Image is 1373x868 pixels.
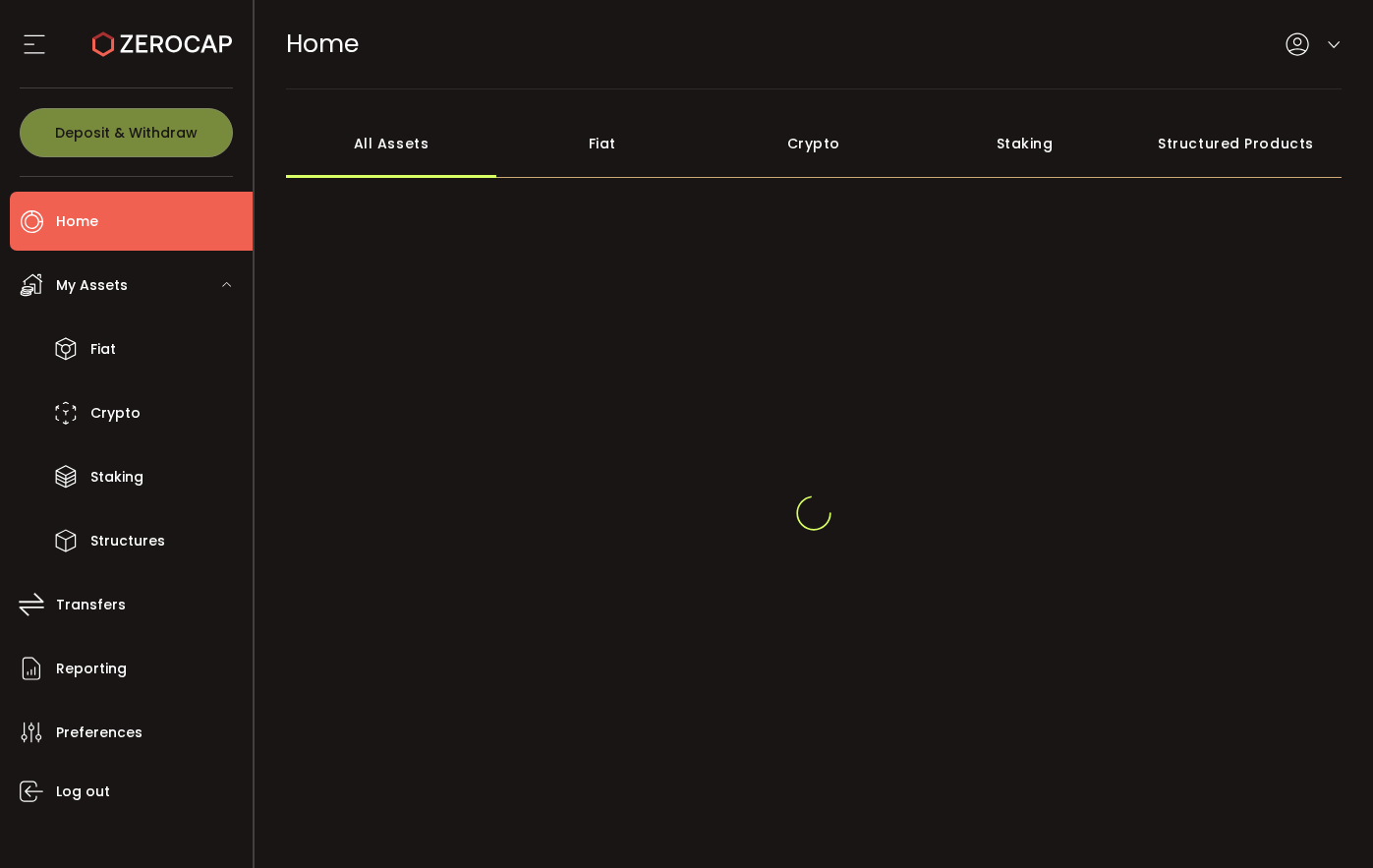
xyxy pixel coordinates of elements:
[56,655,127,683] span: Reporting
[90,399,141,428] span: Crypto
[55,126,198,140] span: Deposit & Withdraw
[919,109,1130,178] div: Staking
[286,27,359,61] span: Home
[20,108,233,157] button: Deposit & Withdraw
[1130,109,1342,178] div: Structured Products
[56,778,110,806] span: Log out
[90,335,116,364] span: Fiat
[90,463,143,492] span: Staking
[286,109,497,178] div: All Assets
[56,719,143,747] span: Preferences
[56,207,98,236] span: Home
[56,591,126,619] span: Transfers
[56,271,128,300] span: My Assets
[708,109,919,178] div: Crypto
[90,527,165,555] span: Structures
[496,109,708,178] div: Fiat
